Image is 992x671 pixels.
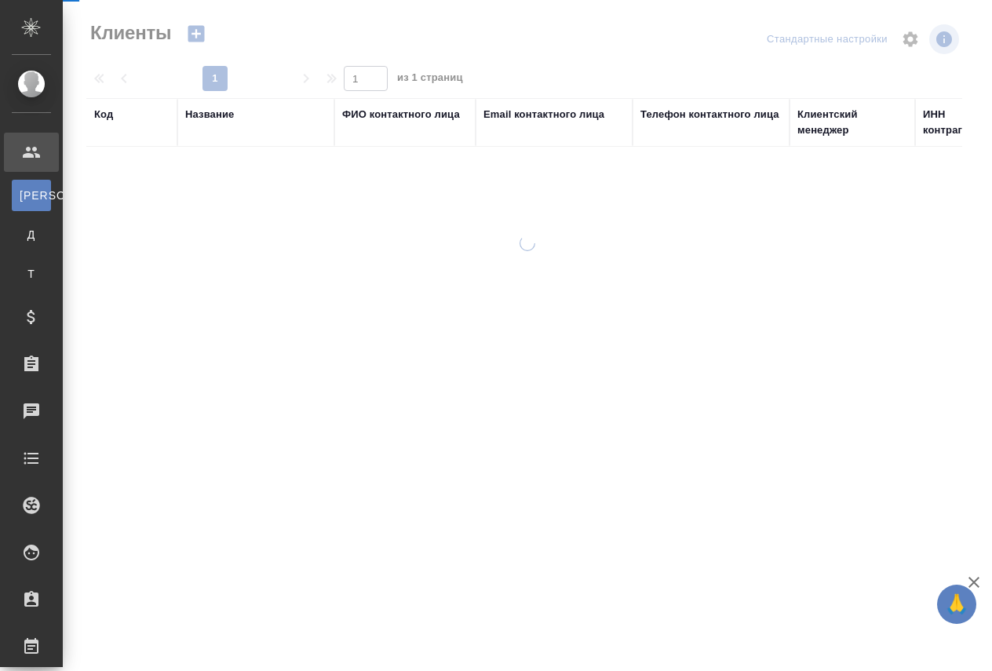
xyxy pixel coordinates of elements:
[12,219,51,250] a: Д
[20,188,43,203] span: [PERSON_NAME]
[797,107,907,138] div: Клиентский менеджер
[640,107,779,122] div: Телефон контактного лица
[12,258,51,290] a: Т
[342,107,460,122] div: ФИО контактного лица
[943,588,970,621] span: 🙏
[937,585,976,624] button: 🙏
[20,227,43,243] span: Д
[185,107,234,122] div: Название
[94,107,113,122] div: Код
[12,180,51,211] a: [PERSON_NAME]
[483,107,604,122] div: Email контактного лица
[20,266,43,282] span: Т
